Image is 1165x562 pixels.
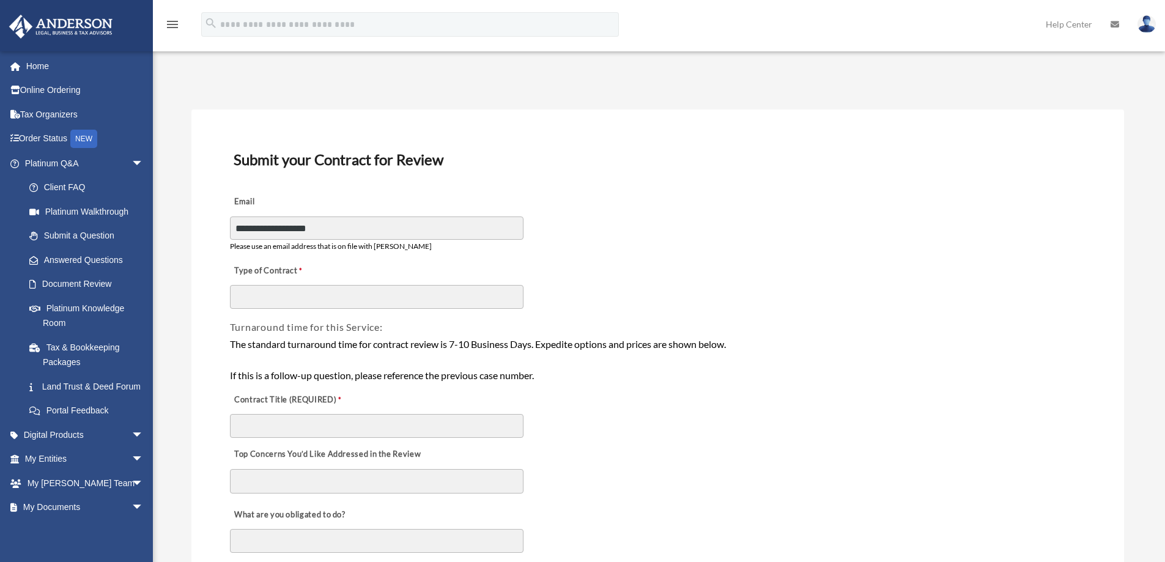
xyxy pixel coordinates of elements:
i: search [204,17,218,30]
i: menu [165,17,180,32]
a: Portal Feedback [17,399,162,423]
label: Contract Title (REQUIRED) [230,391,352,409]
span: arrow_drop_down [131,471,156,496]
span: Please use an email address that is on file with [PERSON_NAME] [230,242,432,251]
label: Email [230,194,352,211]
span: arrow_drop_down [131,423,156,448]
a: Tax Organizers [9,102,162,127]
a: Platinum Walkthrough [17,199,162,224]
span: arrow_drop_down [131,151,156,176]
label: Top Concerns You’d Like Addressed in the Review [230,446,424,463]
a: Land Trust & Deed Forum [17,374,162,399]
a: Platinum Q&Aarrow_drop_down [9,151,162,176]
a: My Entitiesarrow_drop_down [9,447,162,471]
a: Tax & Bookkeeping Packages [17,335,162,374]
span: arrow_drop_down [131,495,156,520]
span: Turnaround time for this Service: [230,321,383,333]
label: Type of Contract [230,262,352,279]
a: My [PERSON_NAME] Teamarrow_drop_down [9,471,162,495]
a: My Documentsarrow_drop_down [9,495,162,520]
span: arrow_drop_down [131,447,156,472]
span: arrow_drop_down [131,519,156,544]
label: What are you obligated to do? [230,506,352,523]
a: Order StatusNEW [9,127,162,152]
h3: Submit your Contract for Review [229,147,1087,172]
div: NEW [70,130,97,148]
a: Document Review [17,272,156,297]
a: Answered Questions [17,248,162,272]
img: User Pic [1137,15,1156,33]
img: Anderson Advisors Platinum Portal [6,15,116,39]
a: Platinum Knowledge Room [17,296,162,335]
a: menu [165,21,180,32]
a: Online Ordering [9,78,162,103]
a: Home [9,54,162,78]
a: Digital Productsarrow_drop_down [9,423,162,447]
a: Client FAQ [17,176,162,200]
a: Submit a Question [17,224,162,248]
a: Online Learningarrow_drop_down [9,519,162,544]
div: The standard turnaround time for contract review is 7-10 Business Days. Expedite options and pric... [230,336,1085,383]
